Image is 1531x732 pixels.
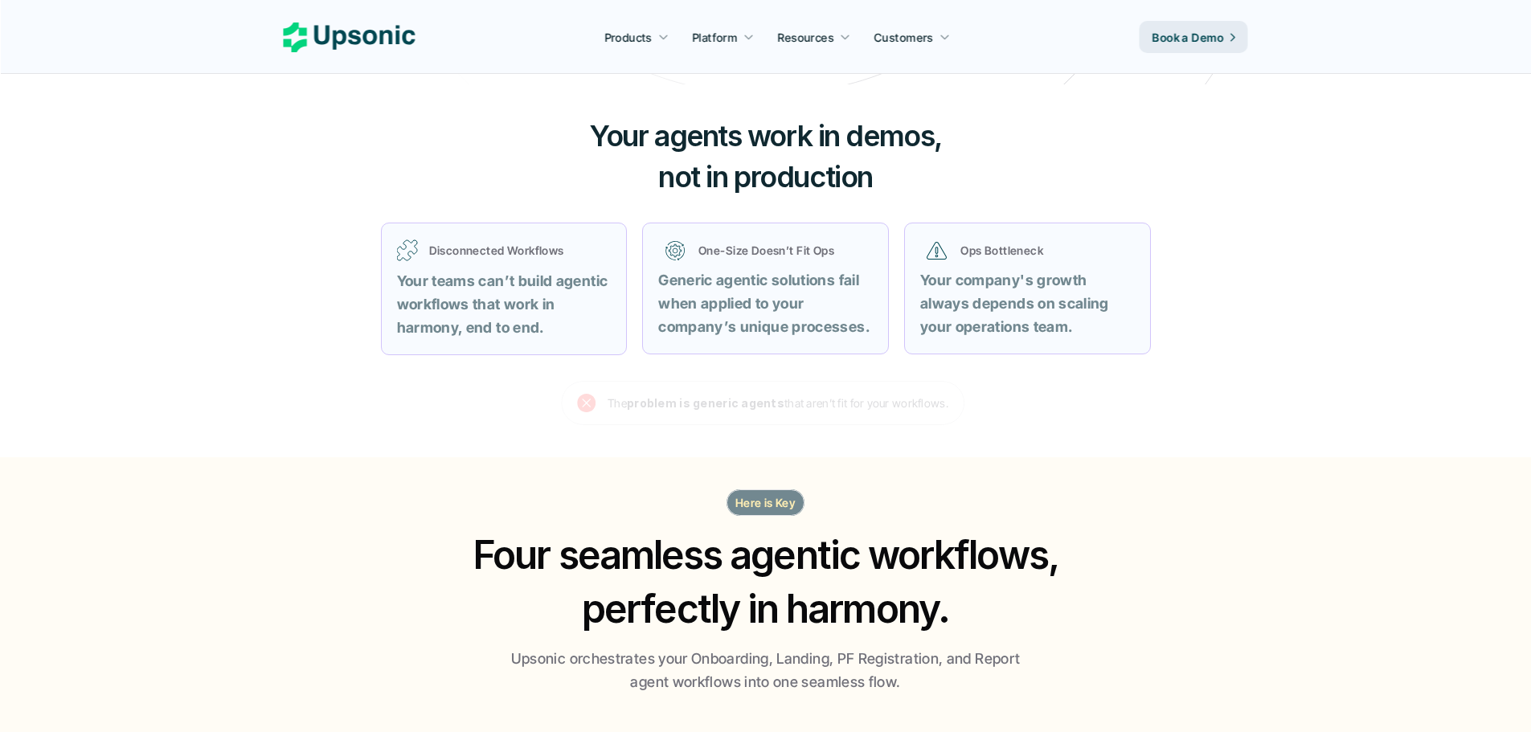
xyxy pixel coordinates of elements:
[735,494,796,511] p: Here is Key
[589,118,942,153] span: Your agents work in demos,
[595,22,678,51] a: Products
[627,396,784,410] strong: problem is generic agents
[658,272,870,335] strong: Generic agentic solutions fail when applied to your company’s unique processes.
[604,29,652,46] p: Products
[960,242,1128,259] p: Ops Bottleneck
[1152,29,1224,46] p: Book a Demo
[429,242,612,259] p: Disconnected Workflows
[698,242,866,259] p: One-Size Doesn’t Fit Ops
[505,648,1027,694] p: Upsonic orchestrates your Onboarding, Landing, PF Registration, and Report agent workflows into o...
[397,272,612,336] strong: Your teams can’t build agentic workflows that work in harmony, end to end.
[874,29,934,46] p: Customers
[778,29,834,46] p: Resources
[692,29,737,46] p: Platform
[457,528,1075,636] h2: Four seamless agentic workflows, perfectly in harmony.
[658,159,873,194] span: not in production
[608,393,948,413] p: The that aren’t fit for your workflows.
[1140,21,1248,53] a: Book a Demo
[920,272,1112,335] strong: Your company's growth always depends on scaling your operations team.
